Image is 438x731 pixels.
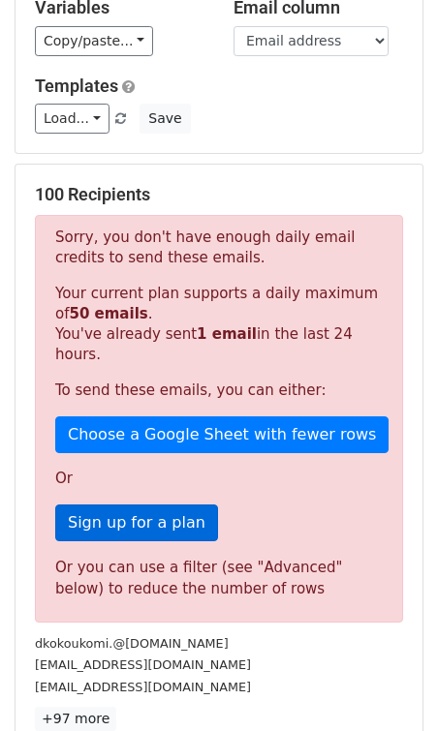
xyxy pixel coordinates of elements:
div: Виджет чата [341,638,438,731]
div: Or you can use a filter (see "Advanced" below) to reduce the number of rows [55,557,383,600]
small: dkokoukomi.@[DOMAIN_NAME] [35,636,229,651]
a: Sign up for a plan [55,504,218,541]
iframe: Chat Widget [341,638,438,731]
button: Save [140,104,190,134]
a: Templates [35,76,118,96]
strong: 50 emails [69,305,147,322]
small: [EMAIL_ADDRESS][DOMAIN_NAME] [35,657,251,672]
p: To send these emails, you can either: [55,381,383,401]
p: Your current plan supports a daily maximum of . You've already sent in the last 24 hours. [55,284,383,365]
a: Choose a Google Sheet with fewer rows [55,416,389,453]
small: [EMAIL_ADDRESS][DOMAIN_NAME] [35,680,251,694]
p: Sorry, you don't have enough daily email credits to send these emails. [55,228,383,268]
h5: 100 Recipients [35,184,403,205]
a: Load... [35,104,109,134]
p: Or [55,469,383,489]
a: +97 more [35,707,116,731]
a: Copy/paste... [35,26,153,56]
strong: 1 email [197,325,257,343]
